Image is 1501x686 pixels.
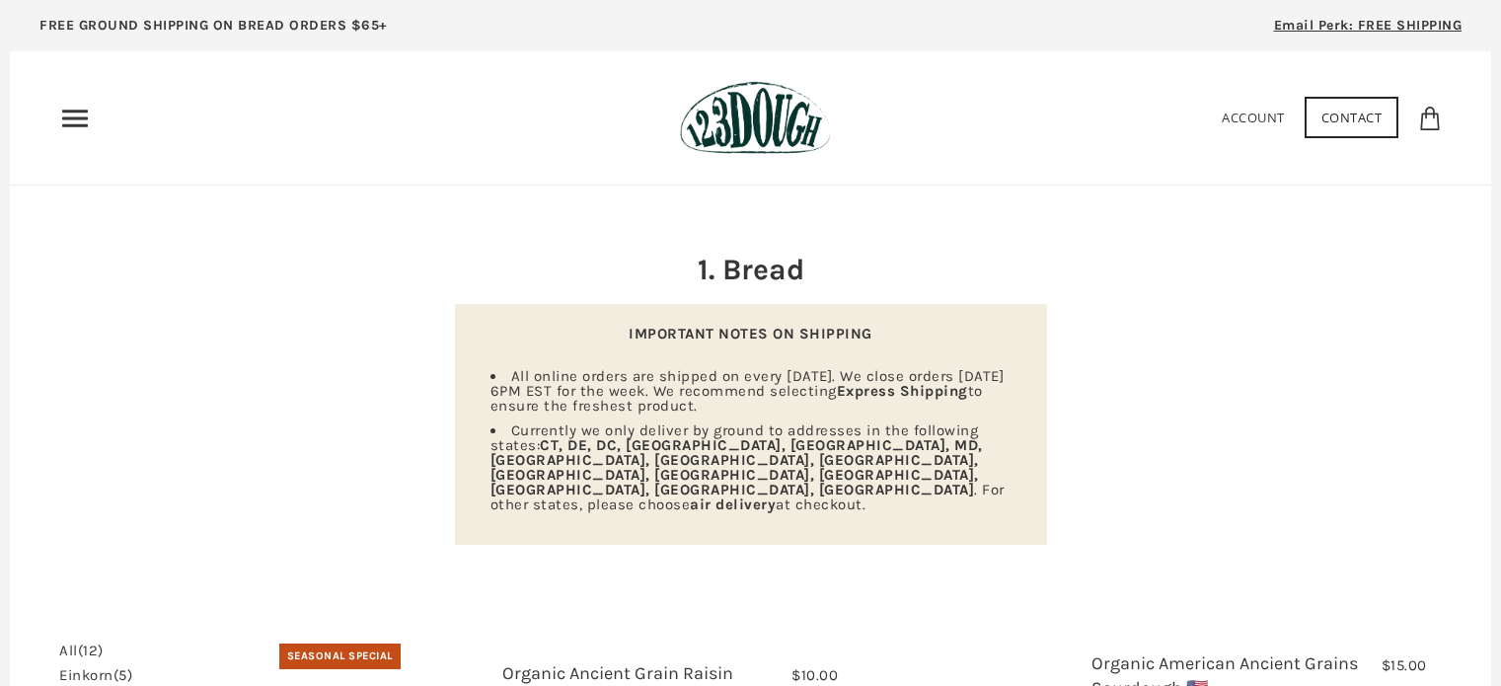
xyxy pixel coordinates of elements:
[10,10,417,51] a: FREE GROUND SHIPPING ON BREAD ORDERS $65+
[837,382,968,400] strong: Express Shipping
[455,249,1047,290] h2: 1. Bread
[113,666,133,684] span: (5)
[59,103,91,134] nav: Primary
[1222,109,1285,126] a: Account
[1274,17,1463,34] span: Email Perk: FREE SHIPPING
[59,644,104,658] a: All(12)
[680,81,831,155] img: 123Dough Bakery
[1382,656,1427,674] span: $15.00
[59,668,132,683] a: einkorn(5)
[490,367,1005,415] span: All online orders are shipped on every [DATE]. We close orders [DATE] 6PM EST for the week. We re...
[1305,97,1399,138] a: Contact
[78,642,104,659] span: (12)
[629,325,872,343] strong: IMPORTANT NOTES ON SHIPPING
[791,666,838,684] span: $10.00
[690,495,776,513] strong: air delivery
[490,421,1005,513] span: Currently we only deliver by ground to addresses in the following states: . For other states, ple...
[279,644,401,669] div: Seasonal Special
[490,436,983,498] strong: CT, DE, DC, [GEOGRAPHIC_DATA], [GEOGRAPHIC_DATA], MD, [GEOGRAPHIC_DATA], [GEOGRAPHIC_DATA], [GEOG...
[39,15,388,37] p: FREE GROUND SHIPPING ON BREAD ORDERS $65+
[1244,10,1492,51] a: Email Perk: FREE SHIPPING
